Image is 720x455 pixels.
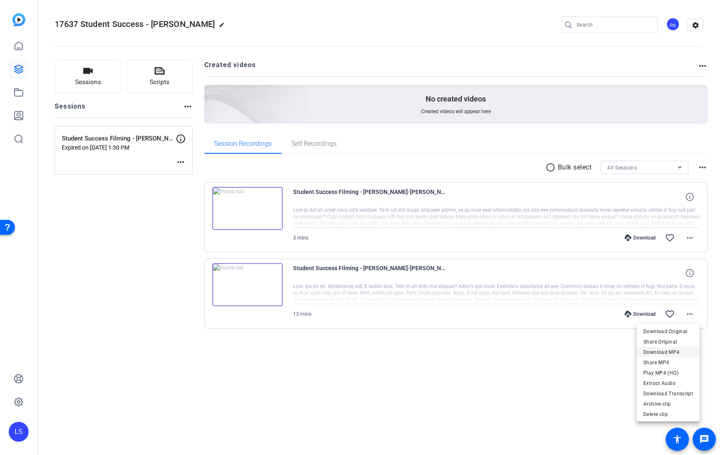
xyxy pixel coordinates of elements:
[643,347,693,357] span: Download MP4
[643,389,693,399] span: Download Transcript
[643,358,693,368] span: Share MP4
[643,368,693,378] span: Play MP4 (HQ)
[643,327,693,336] span: Download Original
[643,378,693,388] span: Extract Audio
[643,399,693,409] span: Archive clip
[643,337,693,347] span: Share Original
[643,409,693,419] span: Delete clip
